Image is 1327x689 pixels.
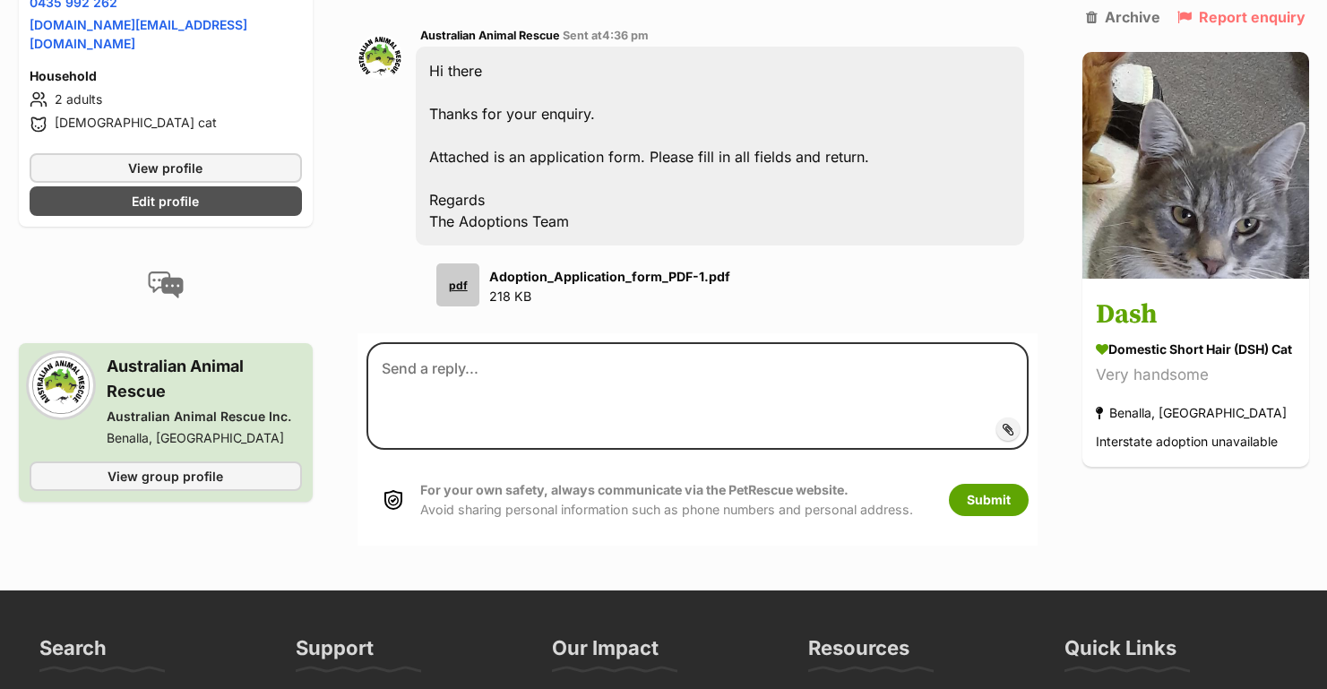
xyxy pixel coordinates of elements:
[420,482,849,497] strong: For your own safety, always communicate via the PetRescue website.
[552,635,659,671] h3: Our Impact
[1177,9,1305,25] a: Report enquiry
[602,29,649,42] span: 4:36 pm
[420,480,913,519] p: Avoid sharing personal information such as phone numbers and personal address.
[296,635,374,671] h3: Support
[30,113,303,134] li: [DEMOGRAPHIC_DATA] cat
[436,263,479,306] div: pdf
[416,47,1023,245] div: Hi there Thanks for your enquiry. Attached is an application form. Please fill in all fields and ...
[128,158,202,177] span: View profile
[107,407,303,425] div: Australian Animal Rescue Inc.
[30,461,303,490] a: View group profile
[30,16,247,50] a: [DOMAIN_NAME][EMAIL_ADDRESS][DOMAIN_NAME]
[563,29,649,42] span: Sent at
[1096,435,1278,450] span: Interstate adoption unavailable
[30,353,92,416] img: Australian Animal Rescue Inc. profile pic
[107,353,303,403] h3: Australian Animal Rescue
[420,29,560,42] span: Australian Animal Rescue
[39,635,107,671] h3: Search
[429,263,479,306] a: pdf
[1096,364,1296,388] div: Very handsome
[1082,282,1309,468] a: Dash Domestic Short Hair (DSH) Cat Very handsome Benalla, [GEOGRAPHIC_DATA] Interstate adoption u...
[108,466,223,485] span: View group profile
[489,289,531,304] span: 218 KB
[148,271,184,297] img: conversation-icon-4a6f8262b818ee0b60e3300018af0b2d0b884aa5de6e9bcb8d3d4eeb1a70a7c4.svg
[1086,9,1160,25] a: Archive
[358,34,402,79] img: Australian Animal Rescue profile pic
[132,191,199,210] span: Edit profile
[107,428,303,446] div: Benalla, [GEOGRAPHIC_DATA]
[1096,401,1287,426] div: Benalla, [GEOGRAPHIC_DATA]
[1096,296,1296,336] h3: Dash
[808,635,909,671] h3: Resources
[1096,340,1296,359] div: Domestic Short Hair (DSH) Cat
[30,185,303,215] a: Edit profile
[1082,52,1309,279] img: Dash
[489,269,730,284] strong: Adoption_Application_form_PDF-1.pdf
[30,88,303,109] li: 2 adults
[30,66,303,84] h4: Household
[30,152,303,182] a: View profile
[949,484,1029,516] button: Submit
[1064,635,1176,671] h3: Quick Links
